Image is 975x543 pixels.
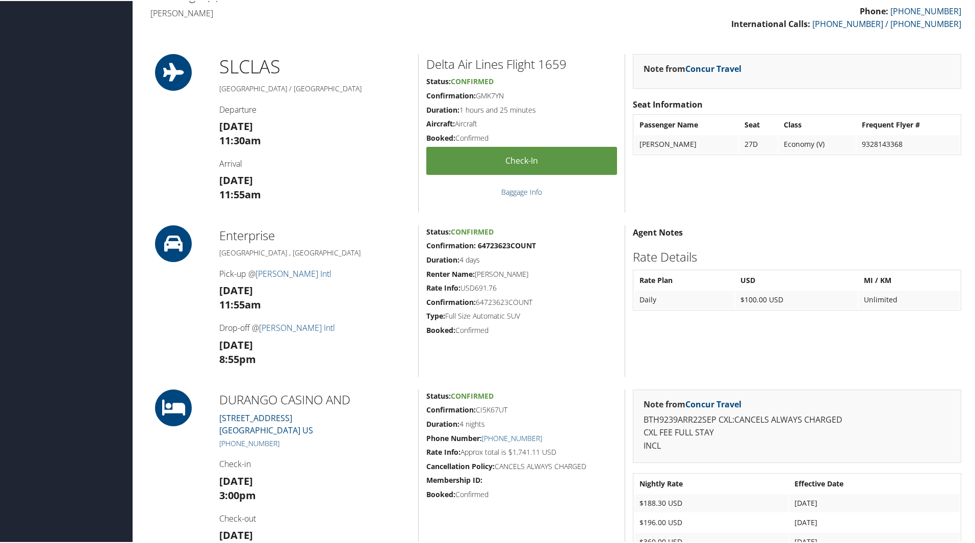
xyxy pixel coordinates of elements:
[860,5,888,16] strong: Phone:
[426,132,455,142] strong: Booked:
[426,310,617,320] h5: Full Size Automatic SUV
[426,418,617,428] h5: 4 nights
[219,473,253,487] strong: [DATE]
[219,337,253,351] strong: [DATE]
[219,103,410,114] h4: Departure
[219,187,261,200] strong: 11:55am
[426,254,617,264] h5: 4 days
[426,310,445,320] strong: Type:
[644,398,741,409] strong: Note from
[634,270,734,289] th: Rate Plan
[219,226,410,243] h2: Enterprise
[451,75,494,85] span: Confirmed
[890,5,961,16] a: [PHONE_NUMBER]
[426,418,459,428] strong: Duration:
[426,75,451,85] strong: Status:
[779,115,856,133] th: Class
[731,17,810,29] strong: International Calls:
[426,55,617,72] h2: Delta Air Lines Flight 1659
[219,512,410,523] h4: Check-out
[426,474,482,484] strong: Membership ID:
[219,297,261,311] strong: 11:55am
[426,90,476,99] strong: Confirmation:
[812,17,961,29] a: [PHONE_NUMBER] / [PHONE_NUMBER]
[857,134,960,152] td: 9328143368
[634,474,788,492] th: Nightly Rate
[426,324,617,334] h5: Confirmed
[219,321,410,332] h4: Drop-off @
[219,133,261,146] strong: 11:30am
[426,432,482,442] strong: Phone Number:
[685,62,741,73] a: Concur Travel
[739,115,778,133] th: Seat
[634,493,788,511] td: $188.30 USD
[150,7,548,18] h4: [PERSON_NAME]
[739,134,778,152] td: 27D
[219,351,256,365] strong: 8:55pm
[634,115,738,133] th: Passenger Name
[735,290,858,308] td: $100.00 USD
[426,104,459,114] strong: Duration:
[633,247,961,265] h2: Rate Details
[685,398,741,409] a: Concur Travel
[789,474,960,492] th: Effective Date
[426,390,451,400] strong: Status:
[735,270,858,289] th: USD
[426,268,617,278] h5: [PERSON_NAME]
[219,157,410,168] h4: Arrival
[789,512,960,531] td: [DATE]
[644,412,951,452] p: BTH9239ARR22SEP CXL:CANCELS ALWAYS CHARGED CXL FEE FULL STAY INCL
[451,390,494,400] span: Confirmed
[501,186,542,196] a: Baggage Info
[219,118,253,132] strong: [DATE]
[426,132,617,142] h5: Confirmed
[219,53,410,79] h1: SLC LAS
[426,118,455,127] strong: Aircraft:
[634,512,788,531] td: $196.00 USD
[259,321,335,332] a: [PERSON_NAME] Intl
[426,488,617,499] h5: Confirmed
[634,290,734,308] td: Daily
[219,457,410,469] h4: Check-in
[426,404,476,413] strong: Confirmation:
[426,460,495,470] strong: Cancellation Policy:
[634,134,738,152] td: [PERSON_NAME]
[426,460,617,471] h5: CANCELS ALWAYS CHARGED
[426,324,455,334] strong: Booked:
[426,282,617,292] h5: USD691.76
[426,240,536,249] strong: Confirmation: 64723623COUNT
[451,226,494,236] span: Confirmed
[789,493,960,511] td: [DATE]
[426,254,459,264] strong: Duration:
[779,134,856,152] td: Economy (V)
[426,118,617,128] h5: Aircraft
[219,267,410,278] h4: Pick-up @
[426,296,617,306] h5: 64723623COUNT
[219,437,279,447] a: [PHONE_NUMBER]
[859,270,960,289] th: MI / KM
[426,146,617,174] a: Check-in
[857,115,960,133] th: Frequent Flyer #
[482,432,542,442] a: [PHONE_NUMBER]
[426,90,617,100] h5: GMK7YN
[859,290,960,308] td: Unlimited
[426,268,475,278] strong: Renter Name:
[219,172,253,186] strong: [DATE]
[426,104,617,114] h5: 1 hours and 25 minutes
[633,98,703,109] strong: Seat Information
[644,62,741,73] strong: Note from
[426,296,476,306] strong: Confirmation:
[426,404,617,414] h5: CI5K67UT
[255,267,331,278] a: [PERSON_NAME] Intl
[426,488,455,498] strong: Booked:
[219,390,410,407] h2: DURANGO CASINO AND
[219,487,256,501] strong: 3:00pm
[219,411,313,435] a: [STREET_ADDRESS][GEOGRAPHIC_DATA] US
[426,446,460,456] strong: Rate Info:
[426,226,451,236] strong: Status:
[219,83,410,93] h5: [GEOGRAPHIC_DATA] / [GEOGRAPHIC_DATA]
[219,247,410,257] h5: [GEOGRAPHIC_DATA] , [GEOGRAPHIC_DATA]
[633,226,683,237] strong: Agent Notes
[219,527,253,541] strong: [DATE]
[219,282,253,296] strong: [DATE]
